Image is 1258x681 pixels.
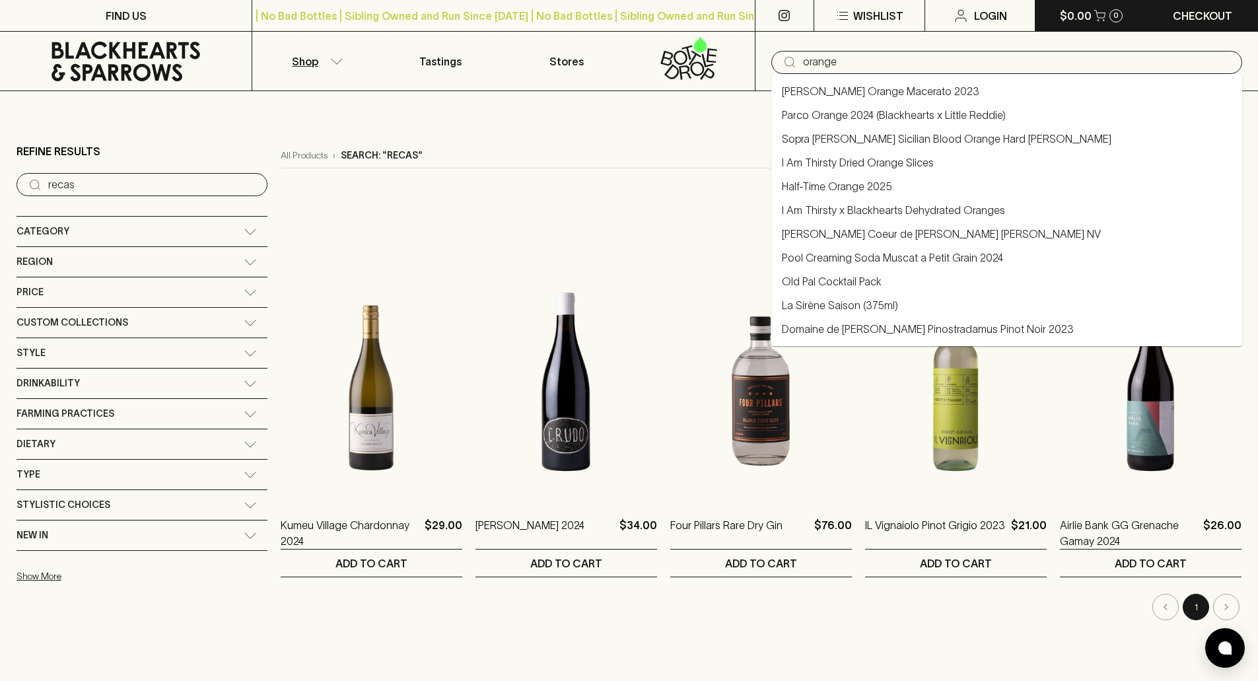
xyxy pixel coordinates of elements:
[17,217,267,246] div: Category
[475,550,657,577] button: ADD TO CART
[106,8,147,24] p: FIND US
[865,266,1047,497] img: IL Vignaiolo Pinot Grigio 2023
[782,107,1006,123] a: Parco Orange 2024 (Blackhearts x Little Reddie)
[1113,12,1119,19] p: 0
[1183,594,1209,620] button: page 1
[782,131,1111,147] a: Sopra [PERSON_NAME] Sicilian Blood Orange Hard [PERSON_NAME]
[803,52,1232,73] input: Try "Pinot noir"
[782,178,892,194] a: Half-Time Orange 2025
[48,174,257,196] input: Try “Pinot noir”
[782,273,882,289] a: Old Pal Cocktail Pack
[1218,641,1232,655] img: bubble-icon
[17,314,128,331] span: Custom Collections
[292,54,318,69] p: Shop
[281,266,462,497] img: Kumeu Village Chardonnay 2024
[17,466,40,483] span: Type
[530,556,602,571] p: ADD TO CART
[1115,556,1187,571] p: ADD TO CART
[475,266,657,497] img: Lambert Crudo Shiraz 2024
[782,202,1005,218] a: I Am Thirsty x Blackhearts Dehydrated Oranges
[782,345,958,361] a: Rouleur Nero [PERSON_NAME] 2023
[419,54,462,69] p: Tastings
[974,8,1007,24] p: Login
[619,517,657,549] p: $34.00
[504,32,629,90] a: Stores
[17,406,114,422] span: Farming Practices
[782,250,1003,266] a: Pool Creaming Soda Muscat a Petit Grain 2024
[17,490,267,520] div: Stylistic Choices
[1060,266,1241,497] img: Airlie Bank GG Grenache Gamay 2024
[17,254,53,270] span: Region
[1173,8,1232,24] p: Checkout
[17,520,267,550] div: New In
[17,497,110,513] span: Stylistic Choices
[17,436,55,452] span: Dietary
[281,594,1241,620] nav: pagination navigation
[1203,517,1241,549] p: $26.00
[17,369,267,398] div: Drinkability
[333,149,335,162] p: ›
[341,149,423,162] p: Search: "recas"
[670,517,783,549] a: Four Pillars Rare Dry Gin
[1060,8,1092,24] p: $0.00
[814,517,852,549] p: $76.00
[17,338,267,368] div: Style
[17,277,267,307] div: Price
[17,345,46,361] span: Style
[378,32,503,90] a: Tastings
[670,550,852,577] button: ADD TO CART
[549,54,584,69] p: Stores
[1060,550,1241,577] button: ADD TO CART
[865,550,1047,577] button: ADD TO CART
[782,155,934,170] a: I Am Thirsty Dried Orange Slices
[17,223,69,240] span: Category
[17,308,267,338] div: Custom Collections
[865,517,1005,549] a: IL Vignaiolo Pinot Grigio 2023
[17,460,267,489] div: Type
[281,550,462,577] button: ADD TO CART
[17,284,44,301] span: Price
[17,399,267,429] div: Farming Practices
[475,517,584,549] a: [PERSON_NAME] 2024
[782,226,1101,242] a: [PERSON_NAME] Coeur de [PERSON_NAME] [PERSON_NAME] NV
[425,517,462,549] p: $29.00
[782,83,979,99] a: [PERSON_NAME] Orange Macerato 2023
[252,32,378,90] button: Shop
[1060,517,1198,549] a: Airlie Bank GG Grenache Gamay 2024
[725,556,797,571] p: ADD TO CART
[17,247,267,277] div: Region
[782,321,1074,337] a: Domaine de [PERSON_NAME] Pinostradamus Pinot Noir 2023
[281,517,419,549] a: Kumeu Village Chardonnay 2024
[281,149,328,162] a: All Products
[17,143,100,159] p: Refine Results
[853,8,903,24] p: Wishlist
[782,297,898,313] a: La Sirène Saison (375ml)
[17,375,80,392] span: Drinkability
[335,556,407,571] p: ADD TO CART
[670,266,852,497] img: Four Pillars Rare Dry Gin
[920,556,992,571] p: ADD TO CART
[17,429,267,459] div: Dietary
[17,527,48,544] span: New In
[17,563,190,590] button: Show More
[1011,517,1047,549] p: $21.00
